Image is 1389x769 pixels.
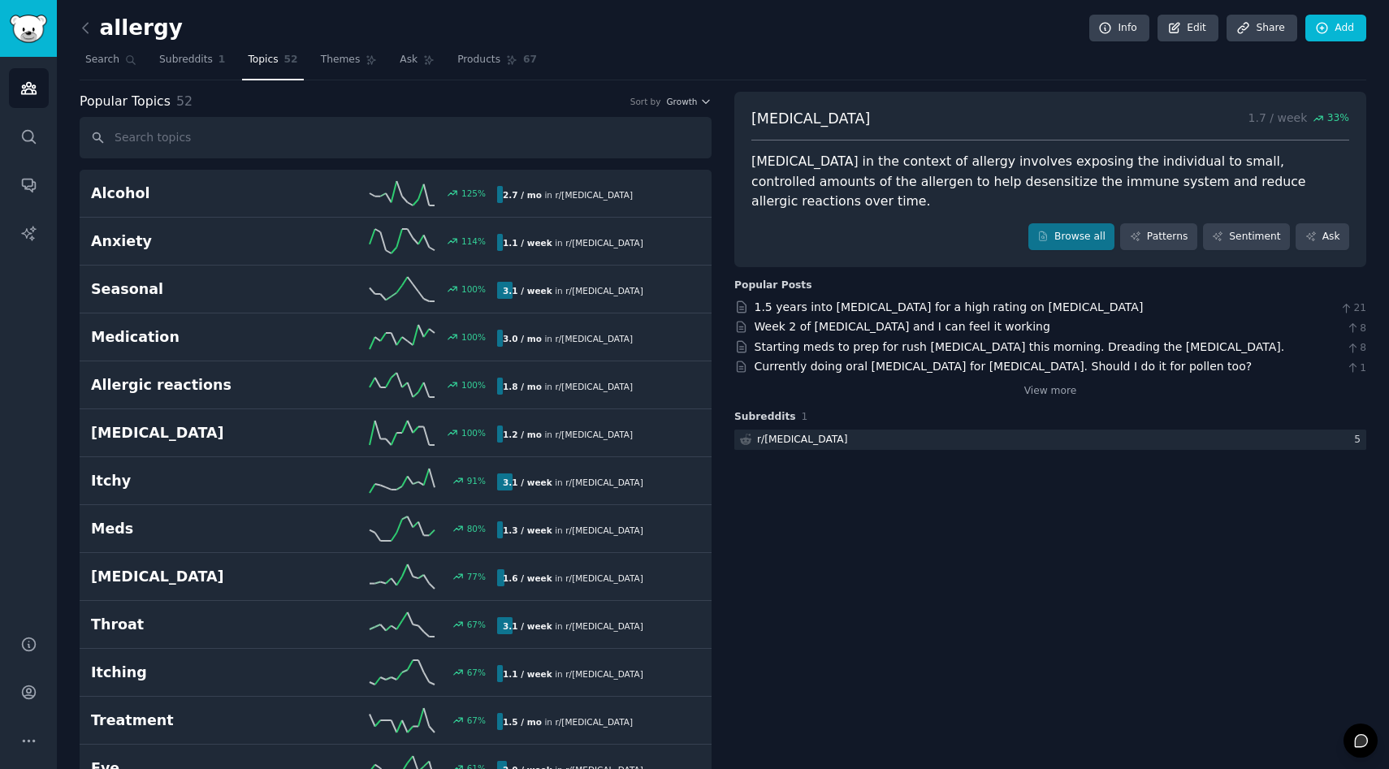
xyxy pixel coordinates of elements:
[565,286,643,296] span: r/ [MEDICAL_DATA]
[80,47,142,80] a: Search
[497,330,638,347] div: in
[80,170,712,218] a: Alcohol125%2.7 / moin r/[MEDICAL_DATA]
[219,53,226,67] span: 1
[461,331,486,343] div: 100 %
[757,433,848,447] div: r/ [MEDICAL_DATA]
[503,573,552,583] b: 1.6 / week
[400,53,418,67] span: Ask
[467,619,486,630] div: 67 %
[565,238,643,248] span: r/ [MEDICAL_DATA]
[80,117,712,158] input: Search topics
[242,47,303,80] a: Topics52
[565,525,643,535] span: r/ [MEDICAL_DATA]
[80,457,712,505] a: Itchy91%3.1 / weekin r/[MEDICAL_DATA]
[80,15,183,41] h2: allergy
[461,427,486,439] div: 100 %
[80,218,712,266] a: Anxiety114%1.1 / weekin r/[MEDICAL_DATA]
[503,669,552,679] b: 1.1 / week
[497,378,638,395] div: in
[461,283,486,295] div: 100 %
[1346,341,1366,356] span: 8
[1203,223,1290,251] a: Sentiment
[497,282,649,299] div: in
[284,53,298,67] span: 52
[467,667,486,678] div: 67 %
[159,53,213,67] span: Subreddits
[80,697,712,745] a: Treatment67%1.5 / moin r/[MEDICAL_DATA]
[467,523,486,534] div: 80 %
[565,669,643,679] span: r/ [MEDICAL_DATA]
[503,190,542,200] b: 2.7 / mo
[755,360,1253,373] a: Currently doing oral [MEDICAL_DATA] for [MEDICAL_DATA]. Should I do it for pollen too?
[565,573,643,583] span: r/ [MEDICAL_DATA]
[1305,15,1366,42] a: Add
[80,553,712,601] a: [MEDICAL_DATA]77%1.6 / weekin r/[MEDICAL_DATA]
[734,410,796,425] span: Subreddits
[461,235,486,247] div: 114 %
[503,525,552,535] b: 1.3 / week
[91,184,294,204] h2: Alcohol
[503,717,542,727] b: 1.5 / mo
[497,234,649,251] div: in
[91,375,294,395] h2: Allergic reactions
[497,569,649,586] div: in
[452,47,543,80] a: Products67
[321,53,361,67] span: Themes
[734,430,1366,450] a: r/[MEDICAL_DATA]5
[91,615,294,635] h2: Throat
[1089,15,1149,42] a: Info
[91,711,294,731] h2: Treatment
[555,430,633,439] span: r/ [MEDICAL_DATA]
[503,430,542,439] b: 1.2 / mo
[176,93,193,109] span: 52
[315,47,383,80] a: Themes
[1120,223,1196,251] a: Patterns
[467,475,486,486] div: 91 %
[755,340,1285,353] a: Starting meds to prep for rush [MEDICAL_DATA] this morning. Dreading the [MEDICAL_DATA].
[503,238,552,248] b: 1.1 / week
[751,152,1349,212] div: [MEDICAL_DATA] in the context of allergy involves exposing the individual to small, controlled am...
[503,621,552,631] b: 3.1 / week
[80,266,712,313] a: Seasonal100%3.1 / weekin r/[MEDICAL_DATA]
[1354,433,1366,447] div: 5
[461,379,486,391] div: 100 %
[666,96,712,107] button: Growth
[467,571,486,582] div: 77 %
[565,477,643,487] span: r/ [MEDICAL_DATA]
[565,621,643,631] span: r/ [MEDICAL_DATA]
[497,186,638,203] div: in
[503,382,542,391] b: 1.8 / mo
[497,426,638,443] div: in
[802,411,808,422] span: 1
[10,15,47,43] img: GummySearch logo
[497,617,649,634] div: in
[461,188,486,199] div: 125 %
[91,279,294,300] h2: Seasonal
[80,409,712,457] a: [MEDICAL_DATA]100%1.2 / moin r/[MEDICAL_DATA]
[751,109,870,129] span: [MEDICAL_DATA]
[1024,384,1077,399] a: View more
[555,334,633,343] span: r/ [MEDICAL_DATA]
[80,601,712,649] a: Throat67%3.1 / weekin r/[MEDICAL_DATA]
[467,715,486,726] div: 67 %
[91,663,294,683] h2: Itching
[1296,223,1349,251] a: Ask
[85,53,119,67] span: Search
[497,521,649,538] div: in
[1346,322,1366,336] span: 8
[80,505,712,553] a: Meds80%1.3 / weekin r/[MEDICAL_DATA]
[80,649,712,697] a: Itching67%1.1 / weekin r/[MEDICAL_DATA]
[91,327,294,348] h2: Medication
[503,477,552,487] b: 3.1 / week
[248,53,278,67] span: Topics
[91,423,294,443] h2: [MEDICAL_DATA]
[755,300,1144,313] a: 1.5 years into [MEDICAL_DATA] for a high rating on [MEDICAL_DATA]
[1028,223,1115,251] a: Browse all
[523,53,537,67] span: 67
[457,53,500,67] span: Products
[91,567,294,587] h2: [MEDICAL_DATA]
[1248,109,1349,129] p: 1.7 / week
[1157,15,1218,42] a: Edit
[91,231,294,252] h2: Anxiety
[503,286,552,296] b: 3.1 / week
